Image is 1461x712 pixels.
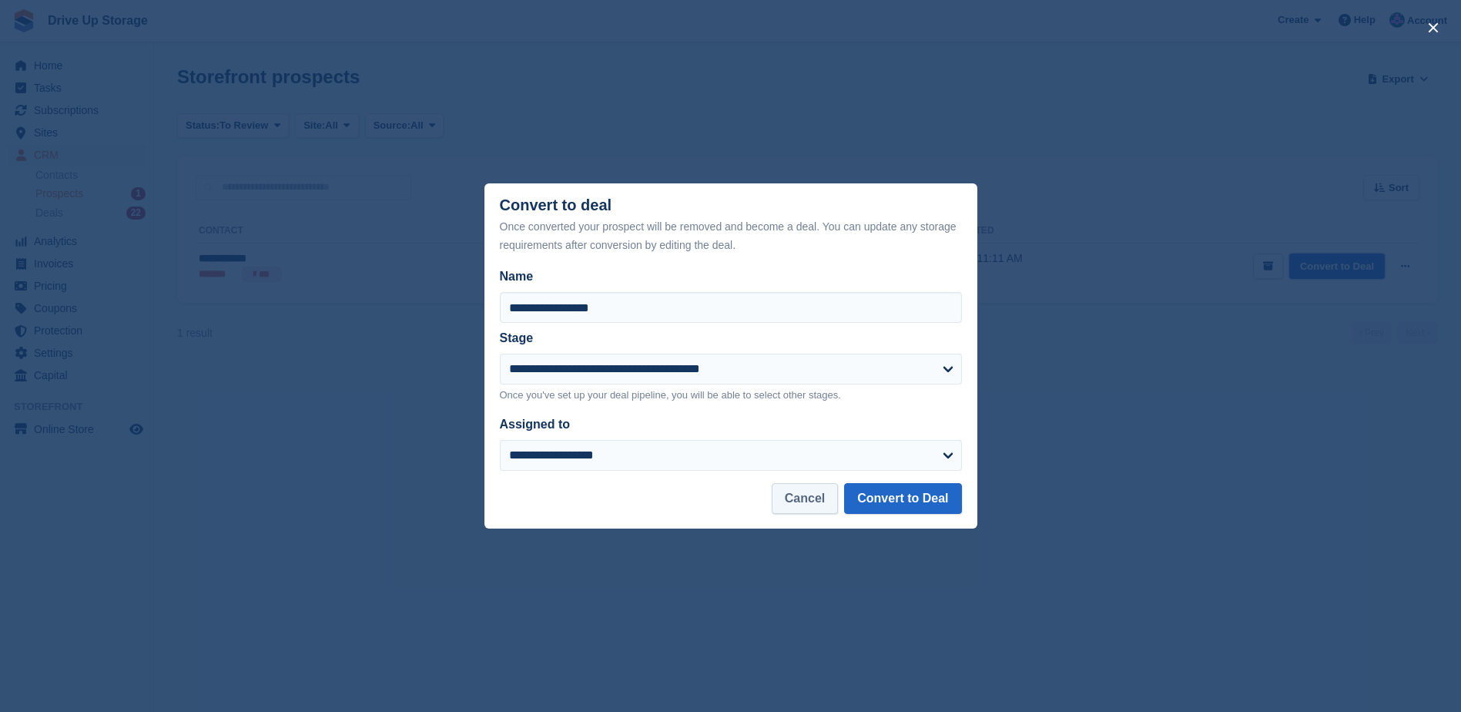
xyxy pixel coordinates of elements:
div: Convert to deal [500,196,962,254]
p: Once you've set up your deal pipeline, you will be able to select other stages. [500,388,962,403]
button: Convert to Deal [844,483,961,514]
button: Cancel [772,483,838,514]
button: close [1421,15,1446,40]
label: Stage [500,331,534,344]
label: Name [500,267,962,286]
div: Once converted your prospect will be removed and become a deal. You can update any storage requir... [500,217,962,254]
label: Assigned to [500,418,571,431]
